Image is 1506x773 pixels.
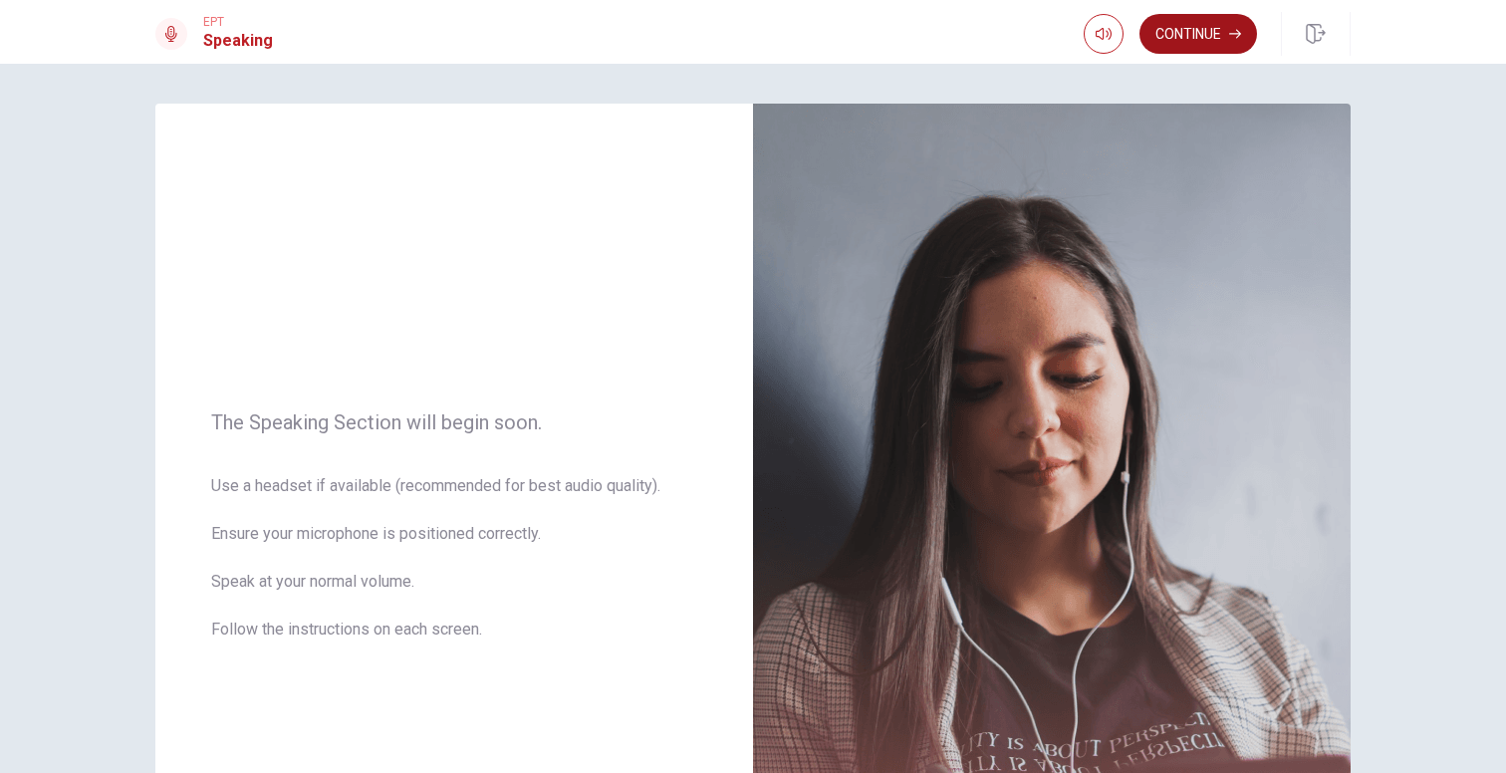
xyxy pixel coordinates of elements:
span: EPT [203,15,273,29]
button: Continue [1139,14,1257,54]
h1: Speaking [203,29,273,53]
span: The Speaking Section will begin soon. [211,410,697,434]
span: Use a headset if available (recommended for best audio quality). Ensure your microphone is positi... [211,474,697,665]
